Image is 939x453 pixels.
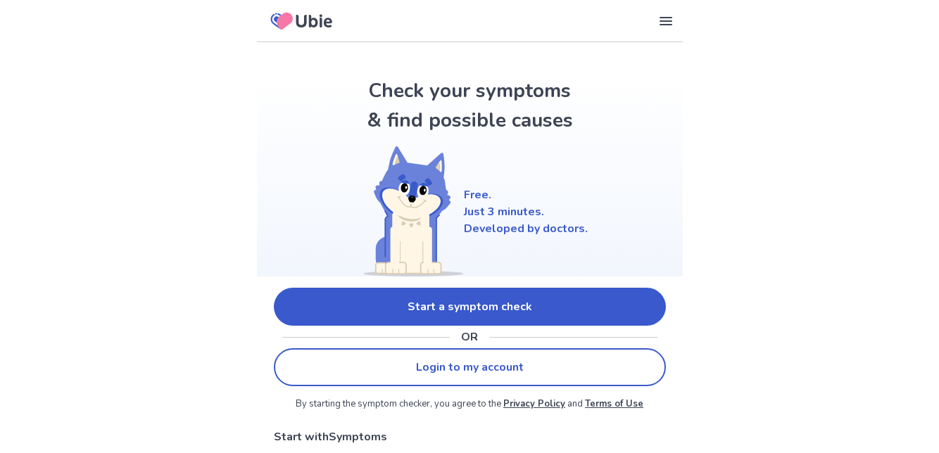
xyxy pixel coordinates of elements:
a: Login to my account [274,348,666,386]
a: Privacy Policy [503,397,565,410]
a: Terms of Use [585,397,643,410]
p: Free. [464,186,588,203]
p: Start with Symptoms [274,428,666,445]
p: OR [461,328,478,345]
p: By starting the symptom checker, you agree to the and [274,397,666,411]
a: Start a symptom check [274,288,666,326]
img: Shiba (Welcome) [351,146,464,276]
p: Developed by doctors. [464,220,588,237]
p: Just 3 minutes. [464,203,588,220]
h1: Check your symptoms & find possible causes [364,76,575,135]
